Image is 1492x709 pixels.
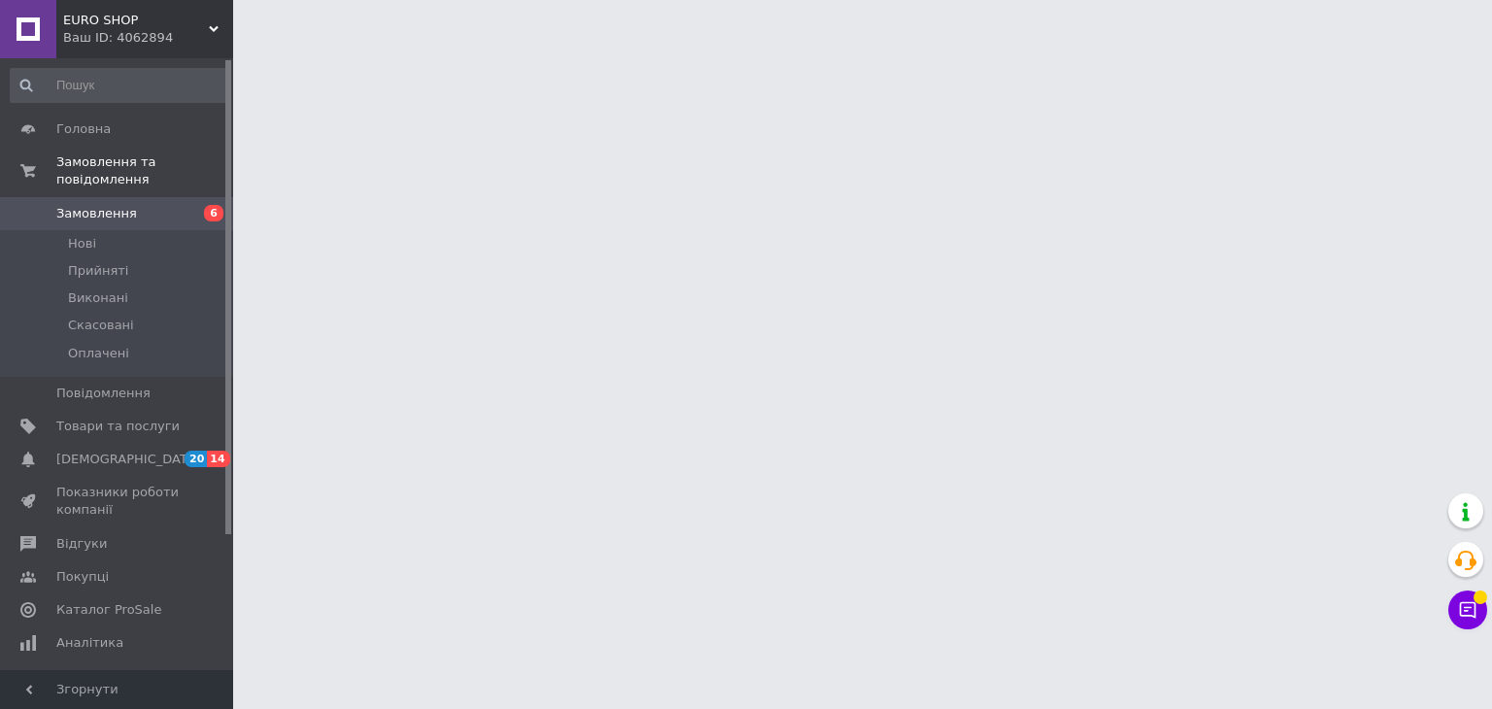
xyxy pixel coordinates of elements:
[56,568,109,586] span: Покупці
[68,289,128,307] span: Виконані
[56,153,233,188] span: Замовлення та повідомлення
[204,205,223,221] span: 6
[56,667,180,702] span: Управління сайтом
[63,29,233,47] div: Ваш ID: 4062894
[10,68,229,103] input: Пошук
[68,262,128,280] span: Прийняті
[68,317,134,334] span: Скасовані
[68,235,96,253] span: Нові
[56,451,200,468] span: [DEMOGRAPHIC_DATA]
[56,535,107,553] span: Відгуки
[207,451,229,467] span: 14
[63,12,209,29] span: EURO SHOP
[56,385,151,402] span: Повідомлення
[56,418,180,435] span: Товари та послуги
[185,451,207,467] span: 20
[56,601,161,619] span: Каталог ProSale
[56,120,111,138] span: Головна
[56,484,180,519] span: Показники роботи компанії
[56,205,137,222] span: Замовлення
[68,345,129,362] span: Оплачені
[1448,591,1487,629] button: Чат з покупцем
[56,634,123,652] span: Аналітика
